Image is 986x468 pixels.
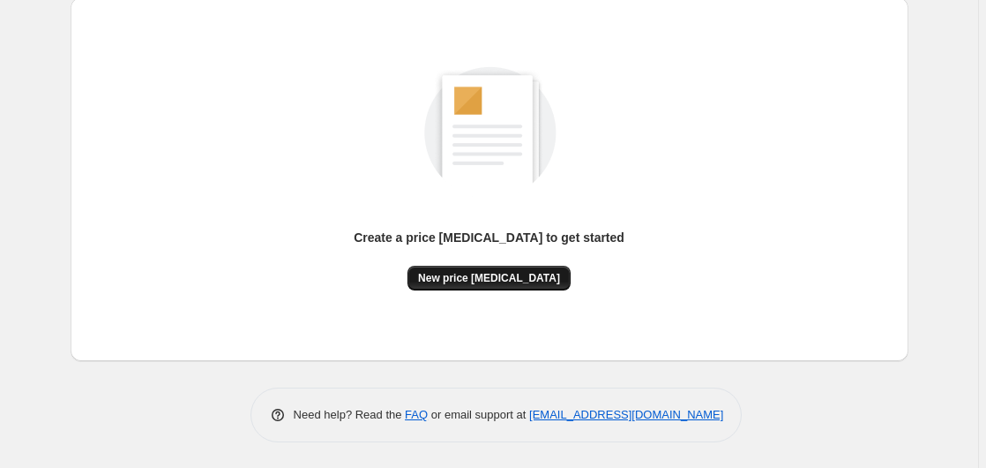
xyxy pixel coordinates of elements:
[294,408,406,421] span: Need help? Read the
[418,271,560,285] span: New price [MEDICAL_DATA]
[354,229,624,246] p: Create a price [MEDICAL_DATA] to get started
[405,408,428,421] a: FAQ
[407,266,571,291] button: New price [MEDICAL_DATA]
[428,408,529,421] span: or email support at
[529,408,723,421] a: [EMAIL_ADDRESS][DOMAIN_NAME]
